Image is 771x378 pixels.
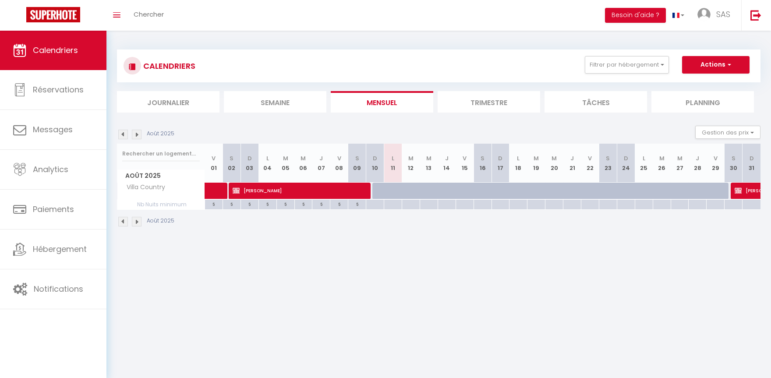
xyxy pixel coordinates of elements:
[348,200,366,208] div: 5
[420,144,438,183] th: 13
[651,91,754,113] li: Planning
[223,200,240,208] div: 5
[750,10,761,21] img: logout
[438,91,540,113] li: Trimestre
[402,144,420,183] th: 12
[517,154,520,163] abbr: L
[233,182,361,199] span: [PERSON_NAME]
[545,91,647,113] li: Tâches
[599,144,617,183] th: 23
[492,144,509,183] th: 17
[205,144,223,183] th: 01
[240,144,258,183] th: 03
[445,154,449,163] abbr: J
[606,154,610,163] abbr: S
[624,154,628,163] abbr: D
[392,154,394,163] abbr: L
[714,154,718,163] abbr: V
[581,144,599,183] th: 22
[122,146,200,162] input: Rechercher un logement...
[707,144,725,183] th: 29
[258,144,276,183] th: 04
[697,8,711,21] img: ...
[331,91,433,113] li: Mensuel
[117,170,205,182] span: Août 2025
[677,154,683,163] abbr: M
[212,154,216,163] abbr: V
[348,144,366,183] th: 09
[474,144,492,183] th: 16
[33,84,84,95] span: Réservations
[725,144,743,183] th: 30
[141,56,195,76] h3: CALENDRIERS
[617,144,635,183] th: 24
[635,144,653,183] th: 25
[384,144,402,183] th: 11
[34,283,83,294] span: Notifications
[456,144,474,183] th: 15
[643,154,645,163] abbr: L
[259,200,276,208] div: 5
[509,144,527,183] th: 18
[230,154,233,163] abbr: S
[689,144,707,183] th: 28
[337,154,341,163] abbr: V
[283,154,288,163] abbr: M
[119,183,167,192] span: Villa Country
[330,200,348,208] div: 5
[463,154,467,163] abbr: V
[563,144,581,183] th: 21
[671,144,689,183] th: 27
[653,144,671,183] th: 26
[695,126,760,139] button: Gestion des prix
[534,154,539,163] abbr: M
[750,154,754,163] abbr: D
[117,200,205,209] span: Nb Nuits minimum
[743,144,760,183] th: 31
[33,124,73,135] span: Messages
[498,154,502,163] abbr: D
[312,200,330,208] div: 5
[659,154,665,163] abbr: M
[248,154,252,163] abbr: D
[117,91,219,113] li: Journalier
[33,244,87,254] span: Hébergement
[408,154,414,163] abbr: M
[205,200,223,208] div: 5
[266,154,269,163] abbr: L
[545,144,563,183] th: 20
[373,154,377,163] abbr: D
[276,144,294,183] th: 05
[33,45,78,56] span: Calendriers
[552,154,557,163] abbr: M
[277,200,294,208] div: 5
[438,144,456,183] th: 14
[732,154,736,163] abbr: S
[134,10,164,19] span: Chercher
[355,154,359,163] abbr: S
[588,154,592,163] abbr: V
[585,56,669,74] button: Filtrer par hébergement
[147,217,174,225] p: Août 2025
[312,144,330,183] th: 07
[224,91,326,113] li: Semaine
[295,200,312,208] div: 5
[147,130,174,138] p: Août 2025
[366,144,384,183] th: 10
[301,154,306,163] abbr: M
[716,9,730,20] span: SAS
[223,144,240,183] th: 02
[570,154,574,163] abbr: J
[241,200,258,208] div: 5
[319,154,323,163] abbr: J
[696,154,699,163] abbr: J
[330,144,348,183] th: 08
[294,144,312,183] th: 06
[33,204,74,215] span: Paiements
[605,8,666,23] button: Besoin d'aide ?
[26,7,80,22] img: Super Booking
[481,154,485,163] abbr: S
[527,144,545,183] th: 19
[426,154,431,163] abbr: M
[682,56,750,74] button: Actions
